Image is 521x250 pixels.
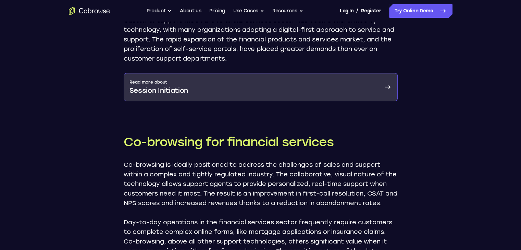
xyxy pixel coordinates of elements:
p: Customer support within the financial services sector has been transformed by technology, with ma... [124,15,398,63]
button: Product [147,4,172,18]
h2: Co-browsing for financial services [124,134,398,150]
a: Try Online Demo [389,4,452,18]
a: Pricing [209,4,225,18]
p: Session Initiation [129,86,188,95]
a: Read more about Session Initiation [124,73,398,101]
span: / [356,7,358,15]
a: Go to the home page [69,7,110,15]
p: Read more about [129,79,188,86]
button: Use Cases [233,4,264,18]
a: About us [180,4,201,18]
button: Resources [272,4,303,18]
a: Log In [340,4,353,18]
a: Register [361,4,381,18]
p: Co-browsing is ideally positioned to address the challenges of sales and support within a complex... [124,160,398,208]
